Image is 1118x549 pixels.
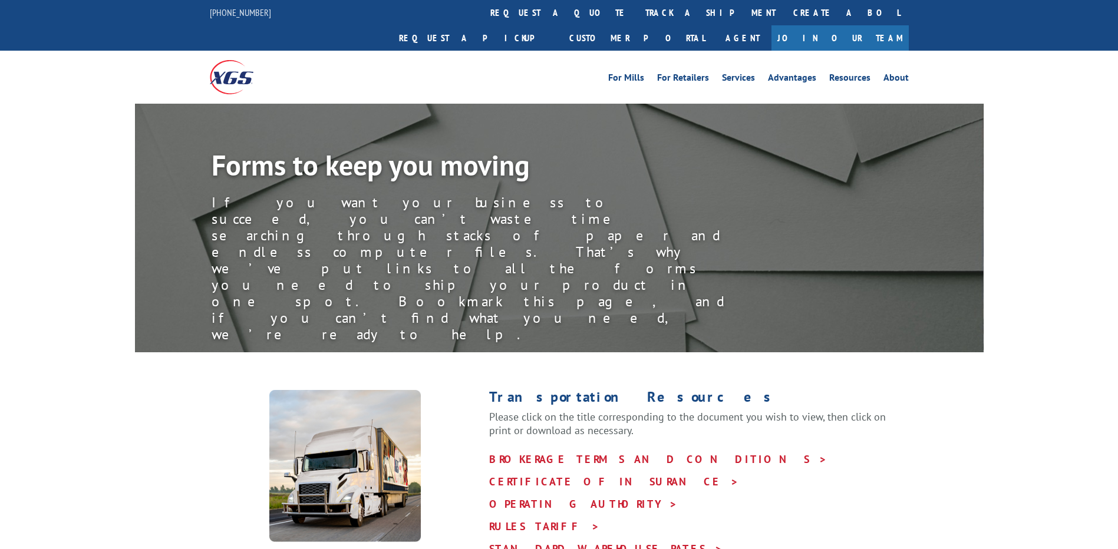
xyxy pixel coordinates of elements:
[489,520,600,533] a: RULES TARIFF >
[489,452,827,466] a: BROKERAGE TERMS AND CONDITIONS >
[269,390,421,543] img: XpressGlobal_Resources
[829,73,870,86] a: Resources
[722,73,755,86] a: Services
[883,73,909,86] a: About
[608,73,644,86] a: For Mills
[771,25,909,51] a: Join Our Team
[390,25,560,51] a: Request a pickup
[560,25,714,51] a: Customer Portal
[714,25,771,51] a: Agent
[489,497,678,511] a: OPERATING AUTHORITY >
[489,390,909,410] h1: Transportation Resources
[210,6,271,18] a: [PHONE_NUMBER]
[489,475,739,488] a: CERTIFICATE OF INSURANCE >
[489,410,909,449] p: Please click on the title corresponding to the document you wish to view, then click on print or ...
[768,73,816,86] a: Advantages
[212,151,742,185] h1: Forms to keep you moving
[657,73,709,86] a: For Retailers
[212,194,742,343] div: If you want your business to succeed, you can’t waste time searching through stacks of paper and ...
